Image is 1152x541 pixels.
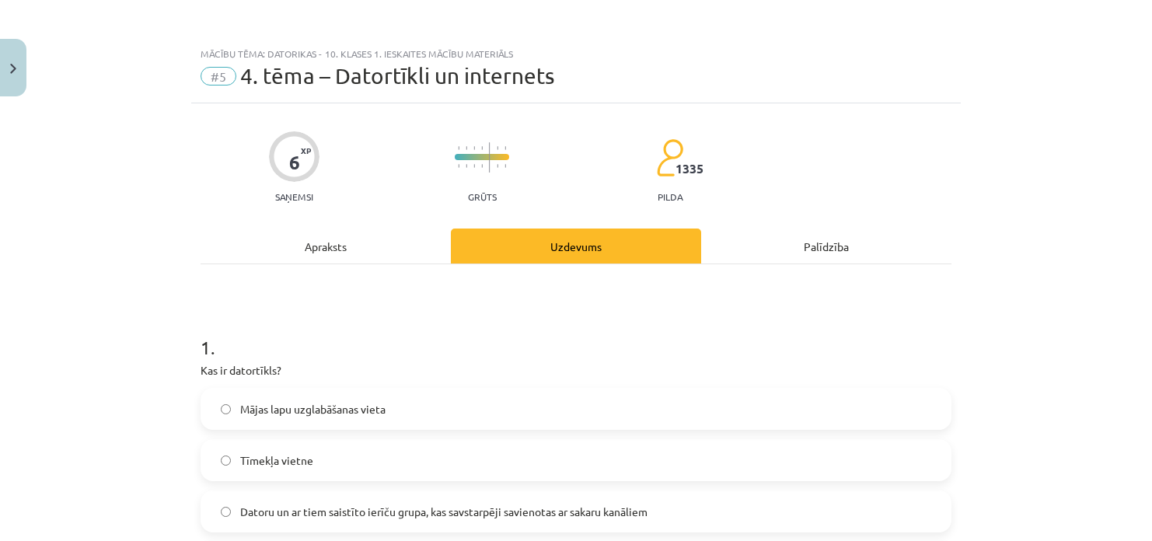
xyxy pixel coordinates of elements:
p: Grūts [468,191,497,202]
img: icon-short-line-57e1e144782c952c97e751825c79c345078a6d821885a25fce030b3d8c18986b.svg [504,164,506,168]
p: pilda [658,191,682,202]
span: Datoru un ar tiem saistīto ierīču grupa, kas savstarpēji savienotas ar sakaru kanāliem [240,504,648,520]
img: icon-close-lesson-0947bae3869378f0d4975bcd49f059093ad1ed9edebbc8119c70593378902aed.svg [10,64,16,74]
img: icon-short-line-57e1e144782c952c97e751825c79c345078a6d821885a25fce030b3d8c18986b.svg [497,146,498,150]
p: Saņemsi [269,191,319,202]
p: Kas ir datortīkls? [201,362,951,379]
img: icon-short-line-57e1e144782c952c97e751825c79c345078a6d821885a25fce030b3d8c18986b.svg [466,146,467,150]
span: 4. tēma – Datortīkli un internets [240,63,554,89]
img: icon-short-line-57e1e144782c952c97e751825c79c345078a6d821885a25fce030b3d8c18986b.svg [481,164,483,168]
img: icon-short-line-57e1e144782c952c97e751825c79c345078a6d821885a25fce030b3d8c18986b.svg [473,146,475,150]
span: Mājas lapu uzglabāšanas vieta [240,401,386,417]
input: Mājas lapu uzglabāšanas vieta [221,404,231,414]
div: Apraksts [201,229,451,264]
img: students-c634bb4e5e11cddfef0936a35e636f08e4e9abd3cc4e673bd6f9a4125e45ecb1.svg [656,138,683,177]
span: 1335 [675,162,703,176]
span: #5 [201,67,236,86]
img: icon-short-line-57e1e144782c952c97e751825c79c345078a6d821885a25fce030b3d8c18986b.svg [504,146,506,150]
span: Tīmekļa vietne [240,452,313,469]
img: icon-short-line-57e1e144782c952c97e751825c79c345078a6d821885a25fce030b3d8c18986b.svg [458,164,459,168]
img: icon-short-line-57e1e144782c952c97e751825c79c345078a6d821885a25fce030b3d8c18986b.svg [497,164,498,168]
div: Palīdzība [701,229,951,264]
input: Datoru un ar tiem saistīto ierīču grupa, kas savstarpēji savienotas ar sakaru kanāliem [221,507,231,517]
img: icon-long-line-d9ea69661e0d244f92f715978eff75569469978d946b2353a9bb055b3ed8787d.svg [489,142,490,173]
img: icon-short-line-57e1e144782c952c97e751825c79c345078a6d821885a25fce030b3d8c18986b.svg [458,146,459,150]
div: 6 [289,152,300,173]
img: icon-short-line-57e1e144782c952c97e751825c79c345078a6d821885a25fce030b3d8c18986b.svg [473,164,475,168]
h1: 1 . [201,309,951,358]
input: Tīmekļa vietne [221,455,231,466]
img: icon-short-line-57e1e144782c952c97e751825c79c345078a6d821885a25fce030b3d8c18986b.svg [481,146,483,150]
div: Mācību tēma: Datorikas - 10. klases 1. ieskaites mācību materiāls [201,48,951,59]
img: icon-short-line-57e1e144782c952c97e751825c79c345078a6d821885a25fce030b3d8c18986b.svg [466,164,467,168]
span: XP [301,146,311,155]
div: Uzdevums [451,229,701,264]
